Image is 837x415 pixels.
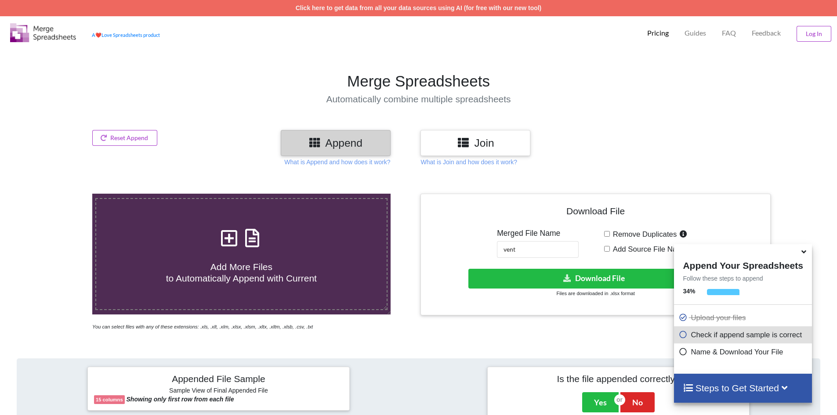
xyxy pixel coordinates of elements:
[497,241,579,258] input: Enter File Name
[647,29,669,38] p: Pricing
[722,29,736,38] p: FAQ
[296,4,542,11] a: Click here to get data from all your data sources using AI (for free with our new tool)
[95,32,101,38] span: heart
[94,387,343,396] h6: Sample View of Final Appended File
[582,392,619,412] button: Yes
[678,329,809,340] p: Check if append sample is correct
[674,274,812,283] p: Follow these steps to append
[92,130,157,146] button: Reset Append
[620,392,655,412] button: No
[674,258,812,271] h4: Append Your Spreadsheets
[92,32,160,38] a: AheartLove Spreadsheets product
[420,158,517,166] p: What is Join and how does it work?
[10,23,76,42] img: Logo.png
[685,29,706,38] p: Guides
[497,229,579,238] h5: Merged File Name
[556,291,634,296] small: Files are downloaded in .xlsx format
[610,230,677,238] span: Remove Duplicates
[96,397,123,402] b: 15 columns
[166,262,317,283] span: Add More Files to Automatically Append with Current
[284,158,390,166] p: What is Append and how does it work?
[683,383,803,393] h4: Steps to Get Started
[287,137,384,149] h3: Append
[427,200,764,225] h4: Download File
[678,346,809,357] p: Name & Download Your File
[127,396,234,403] b: Showing only first row from each file
[610,245,691,253] span: Add Source File Names
[678,312,809,323] p: Upload your files
[683,288,695,295] b: 34 %
[427,137,524,149] h3: Join
[468,269,721,289] button: Download File
[92,324,313,329] i: You can select files with any of these extensions: .xls, .xlt, .xlm, .xlsx, .xlsm, .xltx, .xltm, ...
[797,26,831,42] button: Log In
[94,373,343,386] h4: Appended File Sample
[9,380,37,406] iframe: chat widget
[494,373,743,384] h4: Is the file appended correctly?
[752,29,781,36] span: Feedback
